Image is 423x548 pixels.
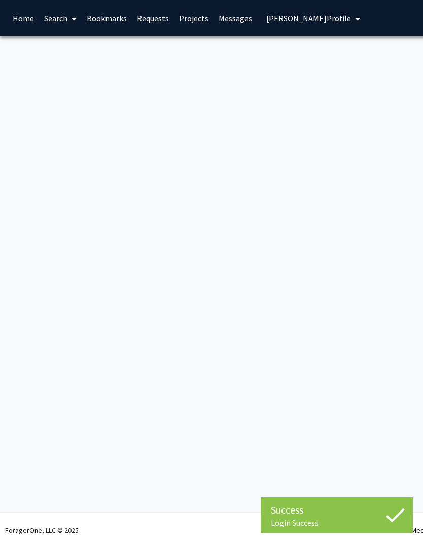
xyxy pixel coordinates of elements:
[380,502,415,540] iframe: Chat
[132,1,174,36] a: Requests
[174,1,214,36] a: Projects
[82,1,132,36] a: Bookmarks
[5,513,79,548] div: ForagerOne, LLC © 2025
[271,502,403,518] div: Success
[266,13,351,23] span: [PERSON_NAME] Profile
[39,1,82,36] a: Search
[214,1,257,36] a: Messages
[271,518,403,528] div: Login Success
[8,1,39,36] a: Home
